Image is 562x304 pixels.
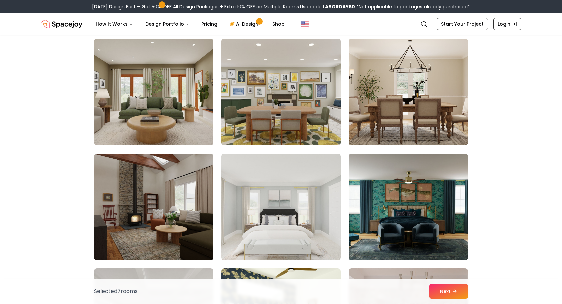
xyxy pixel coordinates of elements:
span: Use code: [300,3,355,10]
img: Room room-81 [349,39,468,145]
img: Room room-79 [94,39,213,145]
div: [DATE] Design Fest – Get 50% OFF All Design Packages + Extra 10% OFF on Multiple Rooms. [92,3,470,10]
a: Start Your Project [437,18,488,30]
img: Spacejoy Logo [41,17,82,31]
a: Pricing [196,17,223,31]
a: AI Design [224,17,266,31]
span: *Not applicable to packages already purchased* [355,3,470,10]
img: Room room-84 [349,154,468,260]
nav: Global [41,13,521,35]
img: Room room-83 [221,154,340,260]
a: Shop [267,17,290,31]
button: Design Portfolio [140,17,195,31]
img: United States [301,20,309,28]
button: How It Works [90,17,138,31]
a: Login [493,18,521,30]
b: LABORDAY50 [323,3,355,10]
img: Room room-82 [94,154,213,260]
nav: Main [90,17,290,31]
img: Room room-80 [218,36,343,148]
a: Spacejoy [41,17,82,31]
button: Next [429,284,468,299]
p: Selected 7 room s [94,287,138,295]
